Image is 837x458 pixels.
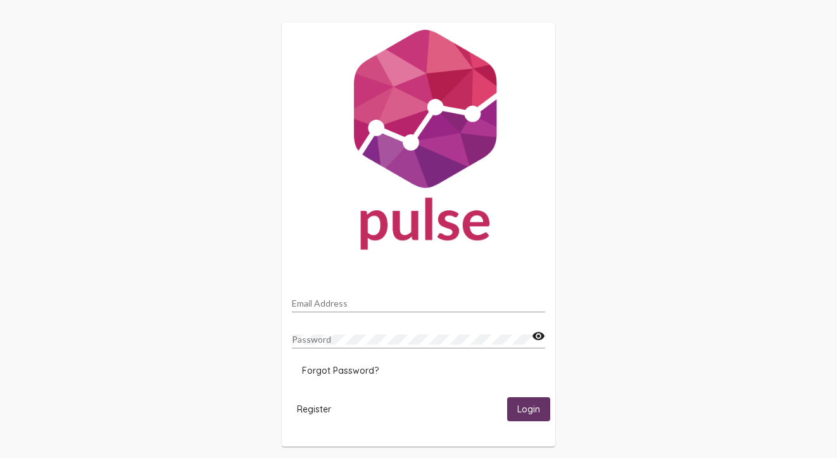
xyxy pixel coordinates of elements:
span: Register [297,404,331,415]
span: Login [517,404,540,416]
img: Pulse For Good Logo [282,23,555,262]
mat-icon: visibility [532,329,545,344]
span: Forgot Password? [302,365,379,376]
button: Forgot Password? [292,359,389,382]
button: Login [507,397,550,421]
button: Register [287,397,341,421]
